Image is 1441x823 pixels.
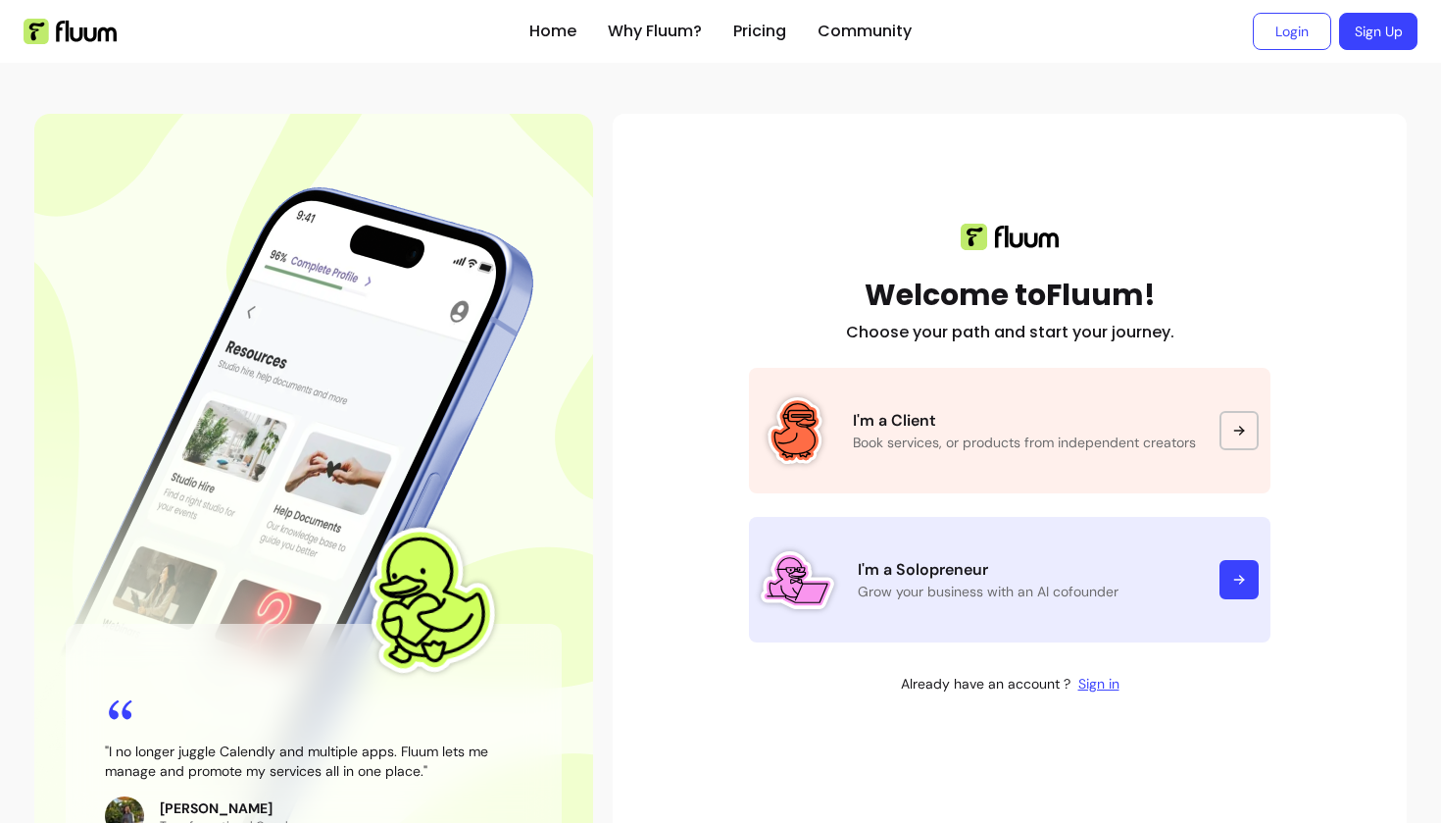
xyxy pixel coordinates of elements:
[1078,674,1119,694] a: Sign in
[342,512,517,687] img: Fluum Duck sticker
[818,20,912,43] a: Community
[105,742,522,781] blockquote: " I no longer juggle Calendly and multiple apps. Fluum lets me manage and promote my services all...
[160,798,292,818] p: [PERSON_NAME]
[761,543,834,617] img: Fluum Duck sticker
[529,20,576,43] a: Home
[858,558,1196,582] p: I'm a Solopreneur
[961,224,1059,250] img: Fluum logo
[761,396,829,465] img: Fluum Duck sticker
[749,517,1270,643] a: Fluum Duck stickerI'm a SolopreneurGrow your business with an AI cofounder
[846,321,1174,344] h2: Choose your path and start your journey.
[733,20,786,43] a: Pricing
[858,582,1196,601] p: Grow your business with an AI cofounder
[749,368,1270,493] a: Fluum Duck stickerI'm a ClientBook services, or products from independent creators
[853,409,1196,433] p: I'm a Client
[24,19,117,44] img: Fluum Logo
[608,20,702,43] a: Why Fluum?
[853,433,1196,452] p: Book services, or products from independent creators
[901,674,1070,694] p: Already have an account ?
[865,278,1156,313] h1: Welcome to Fluum!
[1339,13,1417,50] a: Sign Up
[1253,13,1331,50] a: Login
